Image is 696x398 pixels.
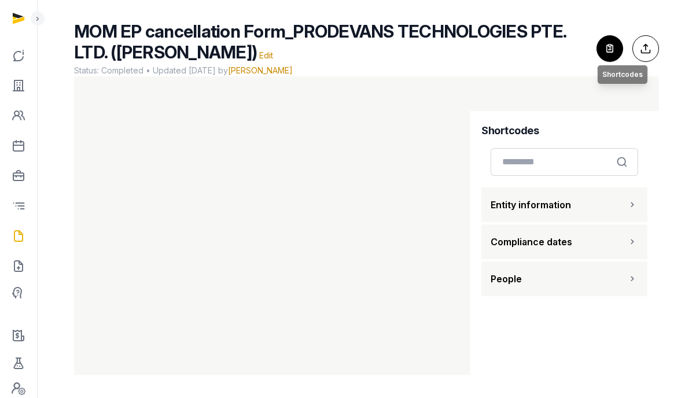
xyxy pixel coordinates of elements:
button: Compliance dates [481,224,647,259]
h4: Shortcodes [481,123,647,139]
span: Status: Completed • Updated [DATE] by [74,65,587,76]
button: People [481,261,647,296]
button: Entity information [481,187,647,222]
span: [PERSON_NAME] [228,65,293,75]
span: Compliance dates [491,235,572,249]
span: Entity information [491,198,571,212]
span: Edit [259,50,273,60]
span: MOM EP cancellation Form_PRODEVANS TECHNOLOGIES PTE. LTD. ([PERSON_NAME]) [74,21,566,62]
button: Shortcodes [596,35,623,62]
span: Shortcodes [602,70,643,79]
span: People [491,272,522,286]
